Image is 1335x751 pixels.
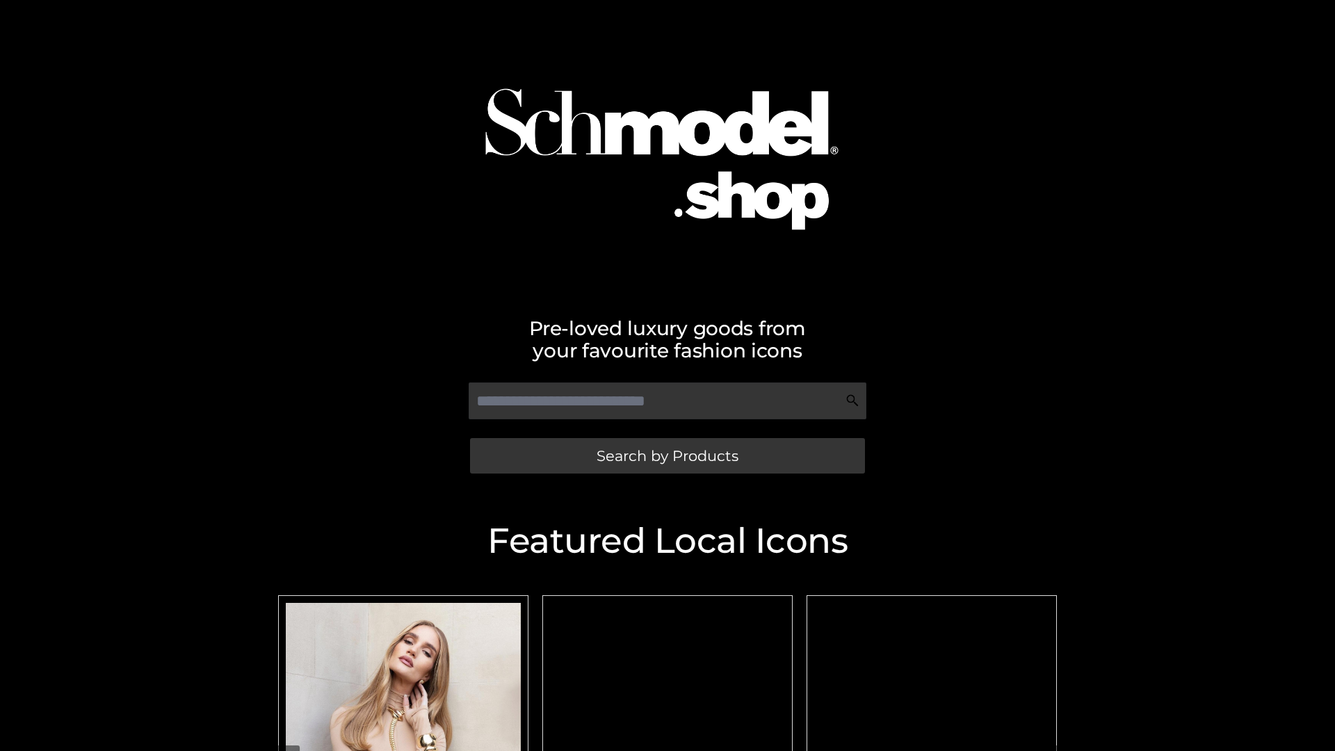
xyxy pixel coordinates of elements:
span: Search by Products [597,449,738,463]
h2: Pre-loved luxury goods from your favourite fashion icons [271,317,1064,362]
h2: Featured Local Icons​ [271,524,1064,558]
a: Search by Products [470,438,865,474]
img: Search Icon [845,394,859,407]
